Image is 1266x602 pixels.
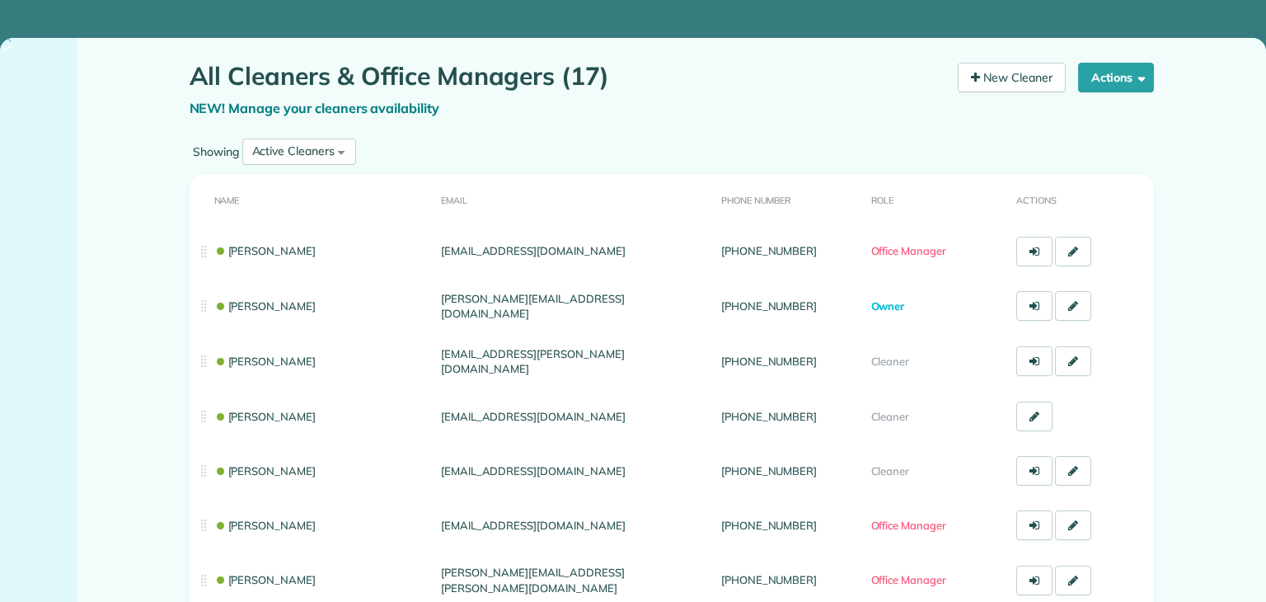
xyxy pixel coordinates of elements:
[1010,174,1153,224] th: Actions
[958,63,1066,92] a: New Cleaner
[715,174,865,224] th: Phone number
[214,573,316,586] a: [PERSON_NAME]
[871,519,946,532] span: Office Manager
[214,355,316,368] a: [PERSON_NAME]
[190,63,946,90] h1: All Cleaners & Office Managers (17)
[190,143,242,160] label: Showing
[1078,63,1154,92] button: Actions
[721,519,817,532] a: [PHONE_NUMBER]
[721,244,817,257] a: [PHONE_NUMBER]
[871,464,910,477] span: Cleaner
[721,410,817,423] a: [PHONE_NUMBER]
[721,464,817,477] a: [PHONE_NUMBER]
[871,244,946,257] span: Office Manager
[214,519,316,532] a: [PERSON_NAME]
[871,573,946,586] span: Office Manager
[865,174,1010,224] th: Role
[434,498,715,553] td: [EMAIL_ADDRESS][DOMAIN_NAME]
[721,355,817,368] a: [PHONE_NUMBER]
[721,573,817,586] a: [PHONE_NUMBER]
[190,174,434,224] th: Name
[434,444,715,498] td: [EMAIL_ADDRESS][DOMAIN_NAME]
[214,464,316,477] a: [PERSON_NAME]
[434,174,715,224] th: Email
[214,410,316,423] a: [PERSON_NAME]
[214,299,316,313] a: [PERSON_NAME]
[190,100,440,116] a: NEW! Manage your cleaners availability
[252,143,335,160] div: Active Cleaners
[434,279,715,334] td: [PERSON_NAME][EMAIL_ADDRESS][DOMAIN_NAME]
[214,244,316,257] a: [PERSON_NAME]
[871,355,910,368] span: Cleaner
[434,389,715,444] td: [EMAIL_ADDRESS][DOMAIN_NAME]
[434,334,715,389] td: [EMAIL_ADDRESS][PERSON_NAME][DOMAIN_NAME]
[434,224,715,279] td: [EMAIL_ADDRESS][DOMAIN_NAME]
[871,410,910,423] span: Cleaner
[721,299,817,313] a: [PHONE_NUMBER]
[871,299,905,313] span: Owner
